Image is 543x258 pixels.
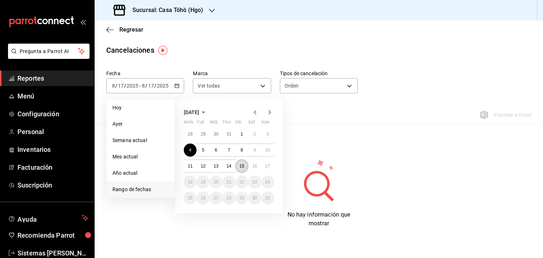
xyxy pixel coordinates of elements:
[248,120,255,128] abbr: Saturday
[188,164,193,169] abbr: August 11, 2025
[210,176,222,189] button: August 20, 2025
[241,132,243,137] abbr: August 1, 2025
[248,144,261,157] button: August 9, 2025
[253,148,256,153] abbr: August 9, 2025
[197,176,209,189] button: August 19, 2025
[210,120,218,128] abbr: Wednesday
[142,83,145,89] input: --
[198,82,220,89] span: Ver todas
[184,128,197,141] button: July 28, 2025
[226,164,231,169] abbr: August 14, 2025
[252,180,257,185] abbr: August 23, 2025
[106,26,143,33] button: Regresar
[184,176,197,189] button: August 18, 2025
[17,145,88,154] span: Inventarios
[17,214,79,222] span: Ayuda
[210,144,222,157] button: August 6, 2025
[214,164,218,169] abbr: August 13, 2025
[261,160,274,173] button: August 17, 2025
[112,104,169,112] span: Hoy
[106,45,154,56] div: Cancelaciones
[201,180,205,185] abbr: August 19, 2025
[265,195,270,201] abbr: August 31, 2025
[188,132,193,137] abbr: July 28, 2025
[17,91,88,101] span: Menú
[241,148,243,153] abbr: August 8, 2025
[222,176,235,189] button: August 21, 2025
[158,46,167,55] img: Tooltip marker
[184,192,197,205] button: August 25, 2025
[261,120,269,128] abbr: Sunday
[210,128,222,141] button: July 30, 2025
[156,83,169,89] input: ----
[235,144,248,157] button: August 8, 2025
[189,148,191,153] abbr: August 4, 2025
[197,160,209,173] button: August 12, 2025
[285,82,299,89] span: Orden
[235,120,241,128] abbr: Friday
[148,83,154,89] input: --
[80,19,86,25] button: open_drawer_menu
[17,109,88,119] span: Configuración
[226,195,231,201] abbr: August 28, 2025
[266,132,269,137] abbr: August 3, 2025
[17,248,88,258] span: Sistemas [PERSON_NAME]
[184,160,197,173] button: August 11, 2025
[201,195,205,201] abbr: August 26, 2025
[235,128,248,141] button: August 1, 2025
[112,169,169,177] span: Año actual
[201,132,205,137] abbr: July 29, 2025
[127,6,203,15] h3: Sucursal: Casa Töhö (Hgo)
[214,195,218,201] abbr: August 27, 2025
[222,160,235,173] button: August 14, 2025
[124,83,126,89] span: /
[115,83,118,89] span: /
[222,144,235,157] button: August 7, 2025
[154,83,156,89] span: /
[265,164,270,169] abbr: August 17, 2025
[265,180,270,185] abbr: August 24, 2025
[8,44,90,59] button: Pregunta a Parrot AI
[222,192,235,205] button: August 28, 2025
[252,164,257,169] abbr: August 16, 2025
[17,230,88,240] span: Recomienda Parrot
[239,195,244,201] abbr: August 29, 2025
[239,180,244,185] abbr: August 22, 2025
[188,180,193,185] abbr: August 18, 2025
[17,73,88,83] span: Reportes
[248,160,261,173] button: August 16, 2025
[248,128,261,141] button: August 2, 2025
[265,148,270,153] abbr: August 10, 2025
[184,109,199,115] span: [DATE]
[106,71,184,76] label: Fecha
[222,128,235,141] button: July 31, 2025
[235,176,248,189] button: August 22, 2025
[214,132,218,137] abbr: July 30, 2025
[118,83,124,89] input: --
[126,83,139,89] input: ----
[253,132,256,137] abbr: August 2, 2025
[280,71,358,76] label: Tipos de cancelación
[112,186,169,193] span: Rango de fechas
[188,195,193,201] abbr: August 25, 2025
[261,128,274,141] button: August 3, 2025
[112,137,169,144] span: Semana actual
[210,192,222,205] button: August 27, 2025
[197,128,209,141] button: July 29, 2025
[197,120,204,128] abbr: Tuesday
[17,180,88,190] span: Suscripción
[235,192,248,205] button: August 29, 2025
[239,164,244,169] abbr: August 15, 2025
[184,120,193,128] abbr: Monday
[184,108,208,117] button: [DATE]
[112,153,169,161] span: Mes actual
[17,162,88,172] span: Facturación
[20,48,78,55] span: Pregunta a Parrot AI
[228,148,230,153] abbr: August 7, 2025
[261,192,274,205] button: August 31, 2025
[214,180,218,185] abbr: August 20, 2025
[226,180,231,185] abbr: August 21, 2025
[210,160,222,173] button: August 13, 2025
[197,192,209,205] button: August 26, 2025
